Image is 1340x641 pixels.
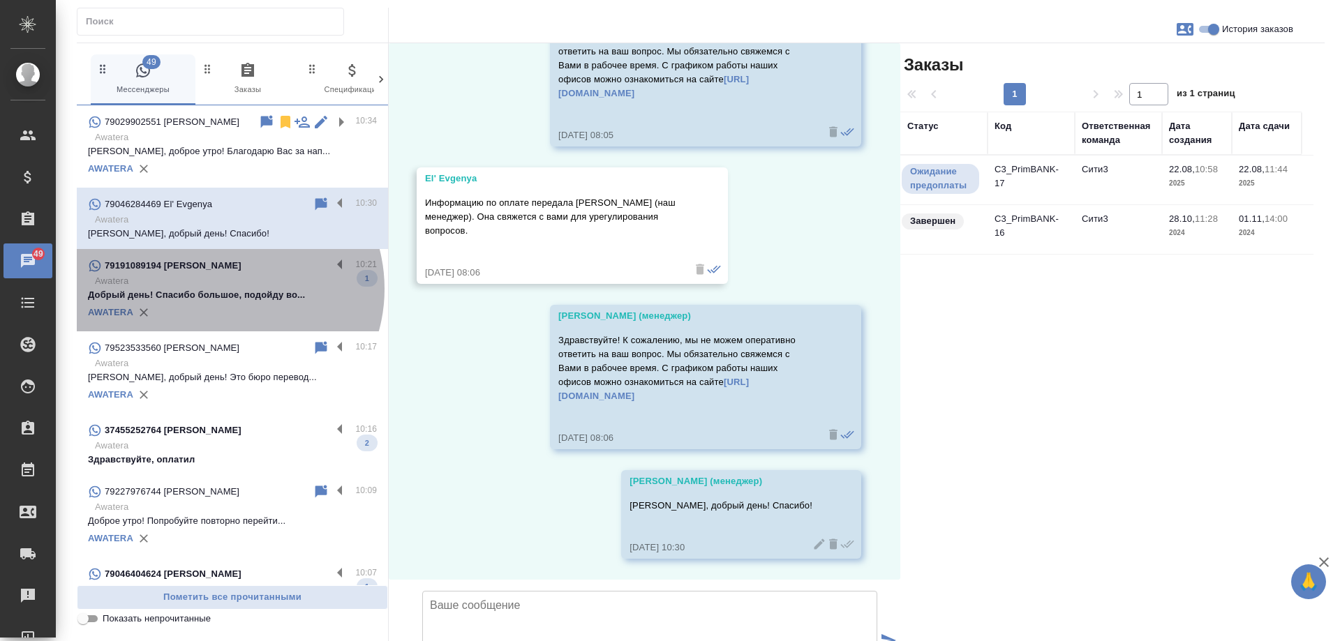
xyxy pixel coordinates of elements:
[1169,176,1225,190] p: 2025
[77,585,388,610] button: Пометить все прочитанными
[995,119,1011,133] div: Код
[910,214,955,228] p: Завершен
[105,115,239,129] p: 79029902551 [PERSON_NAME]
[105,341,239,355] p: 79523533560 [PERSON_NAME]
[907,119,939,133] div: Статус
[84,589,380,605] span: Пометить все прочитанными
[88,144,377,158] p: [PERSON_NAME], доброе утро! Благодарю Вас за нап...
[425,196,679,238] p: Информацию по оплате передала [PERSON_NAME] (наш менеджер). Она свяжется с вами для урегулировани...
[988,205,1075,254] td: C3_PrimBANK-16
[1082,119,1155,147] div: Ответственная команда
[77,414,388,475] div: 37455252764 [PERSON_NAME]10:16AwateraЗдравствуйте, оплатил2
[142,55,161,69] span: 49
[1291,564,1326,599] button: 🙏
[1177,85,1235,105] span: из 1 страниц
[1239,176,1295,190] p: 2025
[25,247,52,261] span: 49
[103,612,211,626] span: Показать непрочитанные
[313,196,329,213] div: Пометить непрочитанным
[1169,226,1225,240] p: 2024
[1169,164,1195,174] p: 22.08,
[105,423,241,437] p: 37455252764 [PERSON_NAME]
[277,114,294,130] svg: Отписаться
[201,62,295,96] span: Заказы
[357,436,378,450] span: 2
[313,483,329,500] div: Пометить непрочитанным
[3,243,52,278] a: 49
[95,130,377,144] p: Awatera
[1169,119,1225,147] div: Дата создания
[355,257,377,271] p: 10:21
[95,439,377,453] p: Awatera
[1239,226,1295,240] p: 2024
[900,54,963,76] span: Заказы
[88,288,377,302] p: Добрый день! Спасибо большое, подойду во...
[96,62,190,96] span: Мессенджеры
[88,227,377,241] p: [PERSON_NAME], добрый день! Спасибо!
[1239,164,1265,174] p: 22.08,
[630,474,812,488] div: [PERSON_NAME] (менеджер)
[95,582,377,596] p: Awatera
[313,114,329,130] div: Редактировать контакт
[630,541,812,555] div: [DATE] 10:30
[558,333,812,403] p: Здравствуйте! К сожалению, мы не можем оперативно ответить на ваш вопрос. Мы обязательно свяжемся...
[910,165,971,193] p: Ожидание предоплаты
[1265,164,1288,174] p: 11:44
[558,128,812,142] div: [DATE] 08:05
[77,105,388,188] div: 79029902551 [PERSON_NAME]10:34Awatera[PERSON_NAME], доброе утро! Благодарю Вас за нап...AWATERA
[95,500,377,514] p: Awatera
[95,213,377,227] p: Awatera
[77,557,388,640] div: 79046404624 [PERSON_NAME]10:07AwateraДоброе утро! Спасибо, уточню информацию ...1AWATERA
[1169,213,1195,224] p: 28.10,
[1239,213,1265,224] p: 01.11,
[355,114,377,128] p: 10:34
[258,114,275,130] div: Пометить непрочитанным
[355,483,377,497] p: 10:09
[96,62,110,75] svg: Зажми и перетащи, чтобы поменять порядок вкладок
[558,431,812,445] div: [DATE] 08:06
[558,31,812,100] p: Здравствуйте! К сожалению, мы не можем оперативно ответить на ваш вопрос. Мы обязательно свяжемся...
[133,158,154,179] button: Удалить привязку
[88,514,377,528] p: Доброе утро! Попробуйте повторно перейти...
[95,356,377,370] p: Awatera
[1222,22,1293,36] span: История заказов
[201,62,214,75] svg: Зажми и перетащи, чтобы поменять порядок вкладок
[1075,205,1162,254] td: Сити3
[77,475,388,557] div: 79227976744 [PERSON_NAME]10:09AwateraДоброе утро! Попробуйте повторно перейти...AWATERA
[357,580,378,594] span: 1
[558,74,749,98] a: [URL][DOMAIN_NAME]
[88,370,377,384] p: [PERSON_NAME], добрый день! Это бюро перевод...
[357,271,378,285] span: 1
[1195,164,1218,174] p: 10:58
[355,196,377,210] p: 10:30
[425,266,679,280] div: [DATE] 08:06
[95,274,377,288] p: Awatera
[77,188,388,249] div: 79046284469 El' Evgenya10:30Awatera[PERSON_NAME], добрый день! Спасибо!
[88,163,133,174] a: AWATERA
[133,528,154,549] button: Удалить привязку
[306,62,399,96] span: Спецификации
[88,453,377,467] p: Здравствуйте, оплатил
[88,307,133,317] a: AWATERA
[1239,119,1290,133] div: Дата сдачи
[558,309,812,323] div: [PERSON_NAME] (менеджер)
[77,249,388,331] div: 79191089194 [PERSON_NAME]10:21AwateraДобрый день! Спасибо большое, подойду во...1AWATERA
[1195,213,1218,224] p: 11:28
[313,340,329,356] div: Пометить непрочитанным
[1297,567,1320,596] span: 🙏
[1265,213,1288,224] p: 14:00
[105,259,241,273] p: 79191089194 [PERSON_NAME]
[86,12,343,31] input: Поиск
[294,114,311,130] div: Подписать на чат другого
[88,389,133,400] a: AWATERA
[105,567,241,581] p: 79046404624 [PERSON_NAME]
[88,533,133,543] a: AWATERA
[425,172,679,186] div: El' Evgenya
[558,377,749,401] a: [URL][DOMAIN_NAME]
[306,62,319,75] svg: Зажми и перетащи, чтобы поменять порядок вкладок
[355,566,377,580] p: 10:07
[1168,13,1202,46] button: Заявки
[1075,156,1162,204] td: Сити3
[133,384,154,405] button: Удалить привязку
[105,197,212,211] p: 79046284469 El' Evgenya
